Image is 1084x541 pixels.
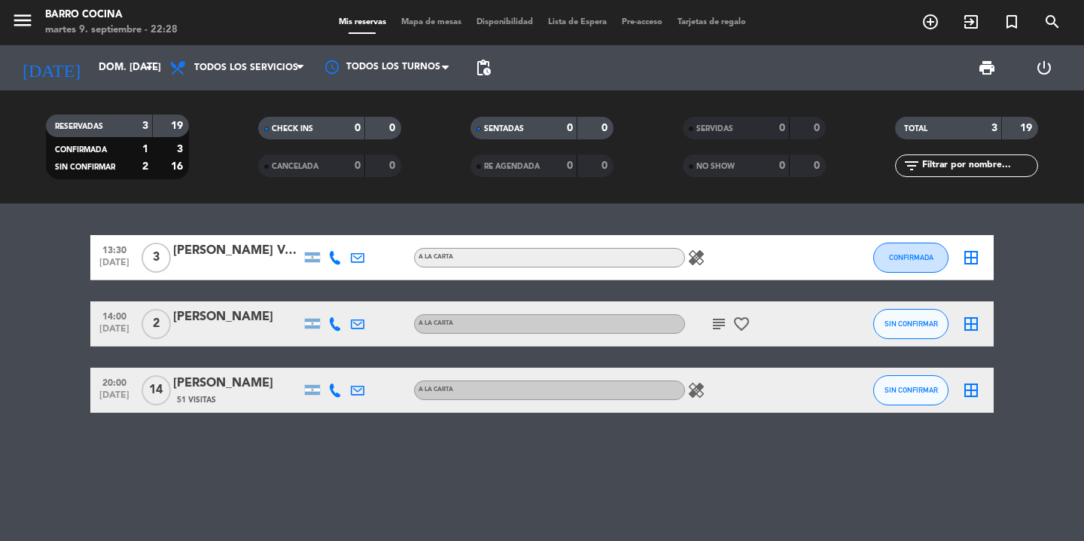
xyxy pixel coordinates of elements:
span: SIN CONFIRMAR [885,386,938,394]
span: print [978,59,996,77]
span: Todos los servicios [194,63,298,73]
span: Lista de Espera [540,18,614,26]
button: CONFIRMADA [873,243,948,273]
strong: 3 [142,121,148,131]
div: [PERSON_NAME] [173,307,301,327]
strong: 19 [1020,123,1035,133]
span: Mapa de mesas [394,18,469,26]
span: [DATE] [96,324,133,341]
strong: 3 [991,123,997,133]
strong: 1 [142,144,148,154]
span: [DATE] [96,390,133,408]
i: [DATE] [11,51,91,84]
span: [DATE] [96,258,133,275]
span: NO SHOW [696,163,735,170]
span: 14:00 [96,307,133,324]
strong: 2 [142,161,148,172]
span: CONFIRMADA [889,253,933,261]
strong: 0 [601,123,611,133]
span: CANCELADA [272,163,318,170]
span: 20:00 [96,373,133,390]
strong: 0 [389,123,398,133]
span: 13:30 [96,240,133,258]
div: [PERSON_NAME] Veinticuaga [173,241,301,261]
i: subject [710,315,728,333]
div: martes 9. septiembre - 22:28 [45,23,178,38]
i: border_all [962,381,980,399]
strong: 19 [171,121,186,131]
strong: 3 [177,144,186,154]
span: SIN CONFIRMAR [885,319,938,328]
div: Barro Cocina [45,8,178,23]
button: menu [11,9,34,37]
i: border_all [962,315,980,333]
strong: 0 [779,160,785,171]
span: A LA CARTA [419,254,453,260]
i: menu [11,9,34,32]
span: Mis reservas [331,18,394,26]
span: CONFIRMADA [55,146,107,154]
span: 51 Visitas [177,394,216,406]
span: Pre-acceso [614,18,670,26]
strong: 0 [567,160,573,171]
span: pending_actions [474,59,492,77]
strong: 16 [171,161,186,172]
div: [PERSON_NAME] [173,374,301,393]
button: SIN CONFIRMAR [873,375,948,405]
strong: 0 [355,123,361,133]
span: 2 [142,309,171,339]
i: arrow_drop_down [140,59,158,77]
span: CHECK INS [272,125,313,133]
span: Disponibilidad [469,18,540,26]
i: power_settings_new [1035,59,1053,77]
i: border_all [962,249,980,267]
i: healing [687,381,705,399]
span: SIN CONFIRMAR [55,164,115,171]
span: 14 [142,375,171,405]
strong: 0 [601,160,611,171]
i: exit_to_app [962,13,980,31]
strong: 0 [814,123,823,133]
i: search [1043,13,1061,31]
input: Filtrar por nombre... [921,157,1037,174]
span: 3 [142,243,171,273]
div: LOG OUT [1015,45,1073,90]
i: healing [687,249,705,267]
i: turned_in_not [1003,13,1021,31]
span: A LA CARTA [419,320,453,326]
span: TOTAL [904,125,927,133]
span: SERVIDAS [696,125,733,133]
span: RE AGENDADA [484,163,540,170]
strong: 0 [355,160,361,171]
i: favorite_border [732,315,751,333]
strong: 0 [779,123,785,133]
span: SENTADAS [484,125,524,133]
span: RESERVADAS [55,123,103,130]
span: A LA CARTA [419,387,453,393]
strong: 0 [814,160,823,171]
strong: 0 [389,160,398,171]
span: Tarjetas de regalo [670,18,754,26]
i: add_circle_outline [921,13,939,31]
i: filter_list [903,157,921,175]
button: SIN CONFIRMAR [873,309,948,339]
strong: 0 [567,123,573,133]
